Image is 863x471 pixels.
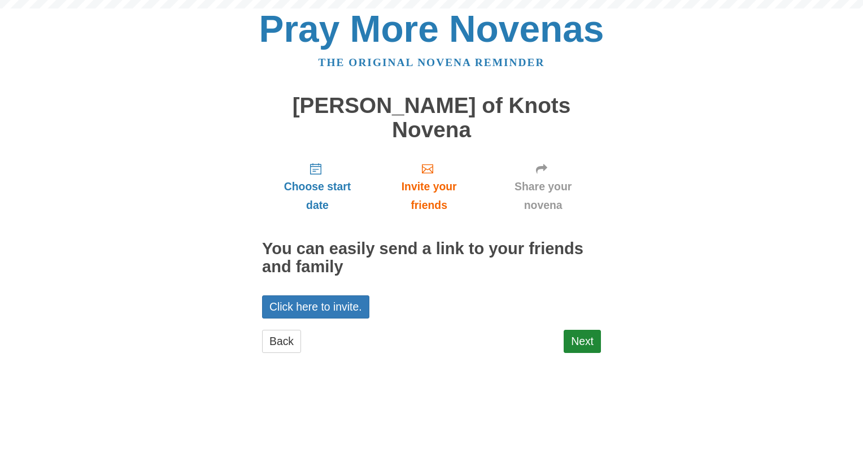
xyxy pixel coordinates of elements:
a: Back [262,330,301,353]
span: Invite your friends [384,177,474,215]
span: Share your novena [496,177,590,215]
a: Next [564,330,601,353]
h2: You can easily send a link to your friends and family [262,240,601,276]
a: Choose start date [262,153,373,220]
span: Choose start date [273,177,361,215]
a: Share your novena [485,153,601,220]
a: Invite your friends [373,153,485,220]
a: The original novena reminder [319,56,545,68]
a: Pray More Novenas [259,8,604,50]
a: Click here to invite. [262,295,369,319]
h1: [PERSON_NAME] of Knots Novena [262,94,601,142]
